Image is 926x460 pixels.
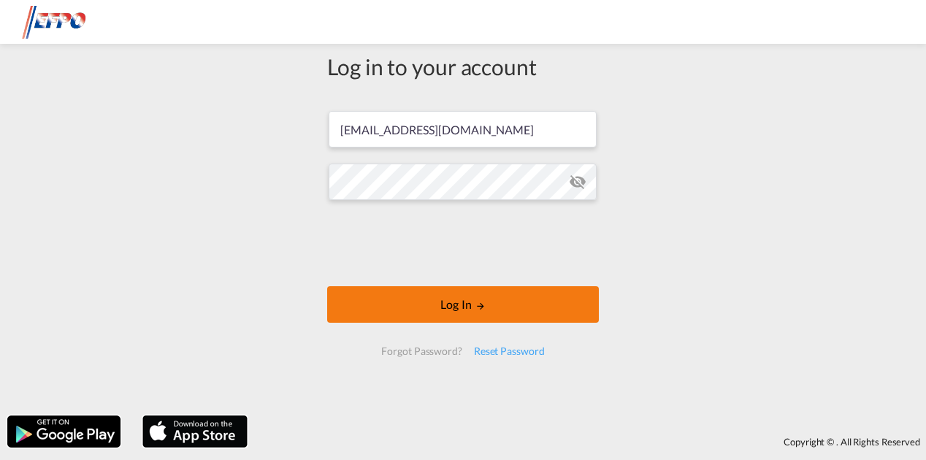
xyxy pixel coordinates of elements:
img: google.png [6,414,122,449]
div: Copyright © . All Rights Reserved [255,429,926,454]
md-icon: icon-eye-off [569,173,586,191]
div: Forgot Password? [375,338,467,364]
div: Log in to your account [327,51,599,82]
iframe: reCAPTCHA [352,215,574,272]
div: Reset Password [468,338,551,364]
input: Enter email/phone number [329,111,597,147]
button: LOGIN [327,286,599,323]
img: d38966e06f5511efa686cdb0e1f57a29.png [22,6,120,39]
img: apple.png [141,414,249,449]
